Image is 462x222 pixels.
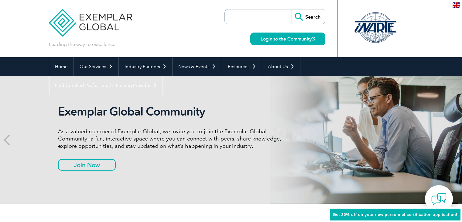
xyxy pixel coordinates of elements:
[74,57,118,76] a: Our Services
[250,33,325,45] a: Login to the Community
[49,41,115,48] p: Leading the way to excellence
[292,9,325,24] input: Search
[262,57,300,76] a: About Us
[173,57,222,76] a: News & Events
[119,57,172,76] a: Industry Partners
[58,128,286,150] p: As a valued member of Exemplar Global, we invite you to join the Exemplar Global Community—a fun,...
[58,159,116,171] a: Join Now
[333,212,457,217] span: Get 20% off on your new personnel certification application!
[49,57,74,76] a: Home
[222,57,262,76] a: Resources
[312,37,315,40] img: open_square.png
[58,105,286,119] h2: Exemplar Global Community
[431,192,447,207] img: contact-chat.png
[49,76,163,95] a: Find Certified Professional / Training Provider
[453,2,460,8] img: en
